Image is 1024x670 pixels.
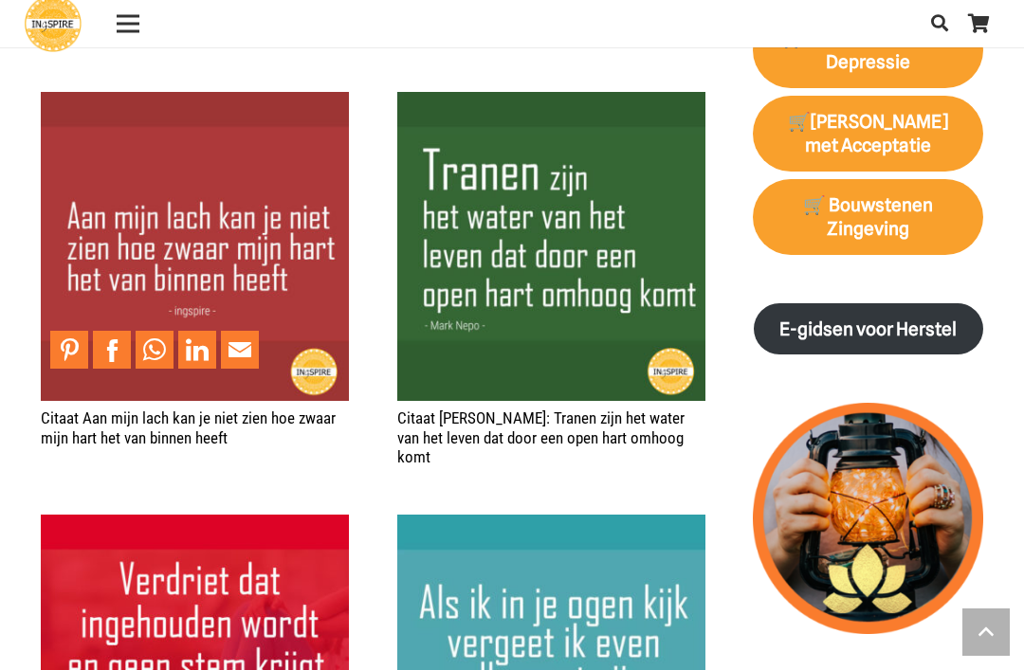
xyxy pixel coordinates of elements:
li: WhatsApp [136,331,178,369]
a: Mail to Email This [221,331,259,369]
a: Pin to Pinterest [50,331,88,369]
a: 🛒 Lichter Leven met Depressie [753,12,984,88]
a: Quote als ik in je ogen kijk vergeet ik even alles wat pijn doet [397,516,705,535]
strong: 🛒 Lichter Leven met Depressie [782,27,954,73]
img: Citaat Mark Nepo: Tranen zijn het water van het leven dat door een open hart omhoog komt [397,92,705,400]
li: Email This [221,331,264,369]
li: LinkedIn [178,331,221,369]
a: Citaat Aan mijn lach kan je niet zien hoe zwaar mijn hart het van binnen heeft [41,94,349,113]
a: Share to LinkedIn [178,331,216,369]
strong: E-gidsen voor Herstel [779,318,957,340]
a: Citaat Aan mijn lach kan je niet zien hoe zwaar mijn hart het van binnen heeft [41,408,336,446]
a: Share to WhatsApp [136,331,174,369]
li: Facebook [93,331,136,369]
a: E-gidsen voor Herstel [754,303,983,355]
a: 🛒[PERSON_NAME] met Acceptatie [753,96,984,172]
a: Zoeken [921,1,959,46]
strong: 🛒 Bouwstenen Zingeving [803,194,933,240]
a: 🛒 Bouwstenen Zingeving [753,179,984,255]
a: Terug naar top [962,608,1010,656]
img: lichtpuntjes voor in donkere tijden [753,403,984,634]
a: Citaat Mark Nepo: Tranen zijn het water van het leven dat door een open hart omhoog komt [397,94,705,113]
a: Citaat [PERSON_NAME]: Tranen zijn het water van het leven dat door een open hart omhoog komt [397,408,685,466]
img: Kwetsbare maar mooie spreuk van Ingspire.nl [41,92,349,400]
a: Share to Facebook [93,331,131,369]
li: Pinterest [50,331,93,369]
a: Wijsheid- Verdriet dat ingehouden wordt en geen stem krijgt, kneust het hart [41,516,349,535]
strong: 🛒[PERSON_NAME] met Acceptatie [788,111,948,156]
